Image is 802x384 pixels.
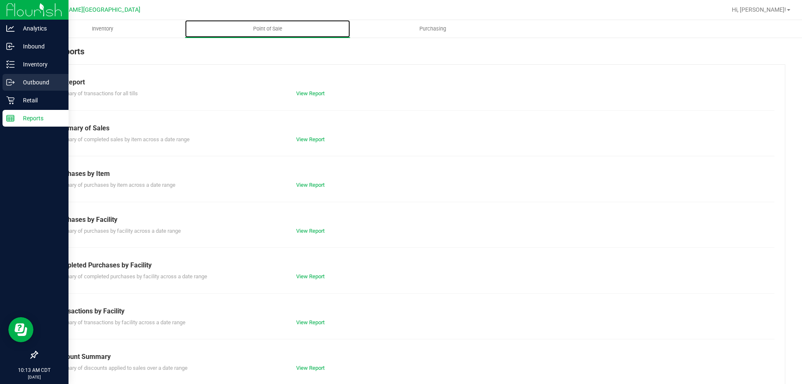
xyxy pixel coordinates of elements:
p: Outbound [15,77,65,87]
div: Purchases by Item [54,169,768,179]
span: Summary of transactions by facility across a date range [54,319,185,326]
inline-svg: Retail [6,96,15,104]
span: Hi, [PERSON_NAME]! [732,6,786,13]
div: Completed Purchases by Facility [54,260,768,270]
span: Summary of completed purchases by facility across a date range [54,273,207,280]
p: 10:13 AM CDT [4,366,65,374]
a: View Report [296,319,325,326]
p: Analytics [15,23,65,33]
inline-svg: Inventory [6,60,15,69]
a: View Report [296,136,325,142]
span: Summary of transactions for all tills [54,90,138,97]
div: Summary of Sales [54,123,768,133]
span: Summary of purchases by item across a date range [54,182,175,188]
span: Summary of purchases by facility across a date range [54,228,181,234]
inline-svg: Outbound [6,78,15,86]
span: Purchasing [408,25,457,33]
a: Inventory [20,20,185,38]
span: Inventory [81,25,124,33]
span: Point of Sale [242,25,294,33]
inline-svg: Analytics [6,24,15,33]
p: Inventory [15,59,65,69]
p: Retail [15,95,65,105]
p: Inbound [15,41,65,51]
a: View Report [296,228,325,234]
div: Transactions by Facility [54,306,768,316]
a: Point of Sale [185,20,350,38]
div: POS Reports [37,45,785,64]
div: Till Report [54,77,768,87]
iframe: Resource center [8,317,33,342]
span: Summary of completed sales by item across a date range [54,136,190,142]
inline-svg: Reports [6,114,15,122]
div: Discount Summary [54,352,768,362]
inline-svg: Inbound [6,42,15,51]
span: Summary of discounts applied to sales over a date range [54,365,188,371]
span: Ft [PERSON_NAME][GEOGRAPHIC_DATA] [30,6,140,13]
a: View Report [296,365,325,371]
a: View Report [296,90,325,97]
p: Reports [15,113,65,123]
a: View Report [296,182,325,188]
a: Purchasing [350,20,515,38]
a: View Report [296,273,325,280]
p: [DATE] [4,374,65,380]
div: Purchases by Facility [54,215,768,225]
